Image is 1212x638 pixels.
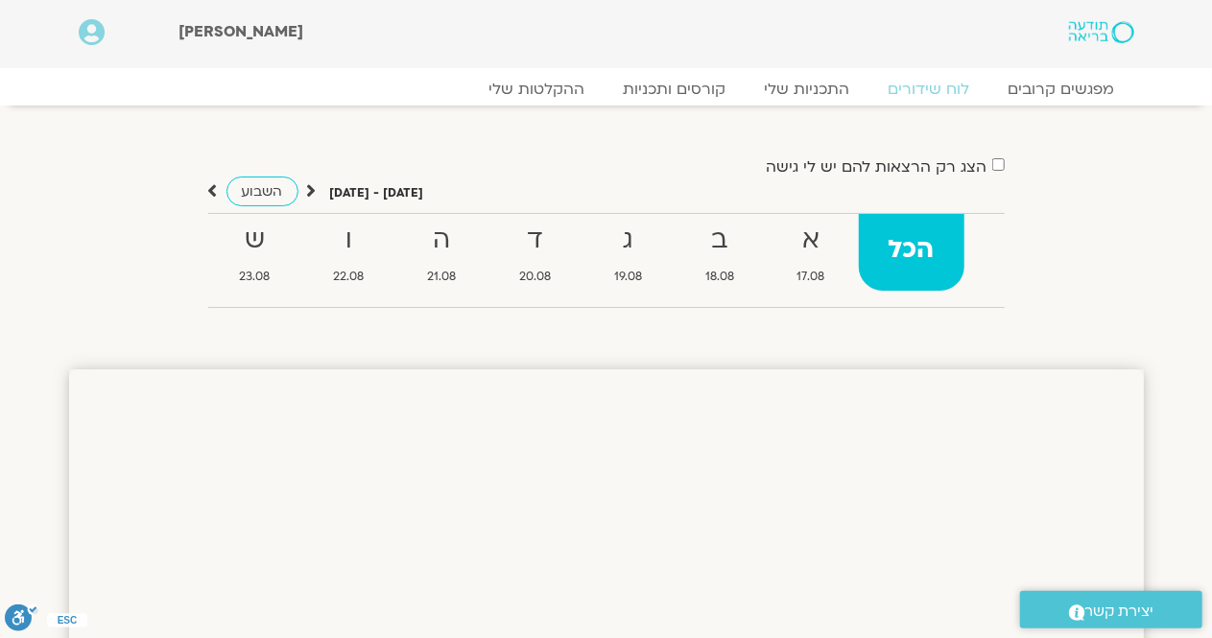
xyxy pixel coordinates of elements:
[767,158,987,176] label: הצג רק הרצאות להם יש לי גישה
[397,267,486,287] span: 21.08
[489,219,581,262] strong: ד
[210,214,300,291] a: ש23.08
[768,214,855,291] a: א17.08
[746,80,869,99] a: התכניות שלי
[605,80,746,99] a: קורסים ותכניות
[79,80,1134,99] nav: Menu
[869,80,989,99] a: לוח שידורים
[859,214,964,291] a: הכל
[303,267,393,287] span: 22.08
[584,214,672,291] a: ג19.08
[210,219,300,262] strong: ש
[226,177,298,206] a: השבוע
[676,214,764,291] a: ב18.08
[303,214,393,291] a: ו22.08
[489,214,581,291] a: ד20.08
[303,219,393,262] strong: ו
[989,80,1134,99] a: מפגשים קרובים
[397,219,486,262] strong: ה
[676,219,764,262] strong: ב
[584,219,672,262] strong: ג
[676,267,764,287] span: 18.08
[1020,591,1202,628] a: יצירת קשר
[768,267,855,287] span: 17.08
[242,182,283,201] span: השבוע
[330,183,424,203] p: [DATE] - [DATE]
[859,228,964,272] strong: הכל
[584,267,672,287] span: 19.08
[1085,599,1154,625] span: יצירת קשר
[397,214,486,291] a: ה21.08
[210,267,300,287] span: 23.08
[178,21,303,42] span: [PERSON_NAME]
[768,219,855,262] strong: א
[489,267,581,287] span: 20.08
[470,80,605,99] a: ההקלטות שלי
